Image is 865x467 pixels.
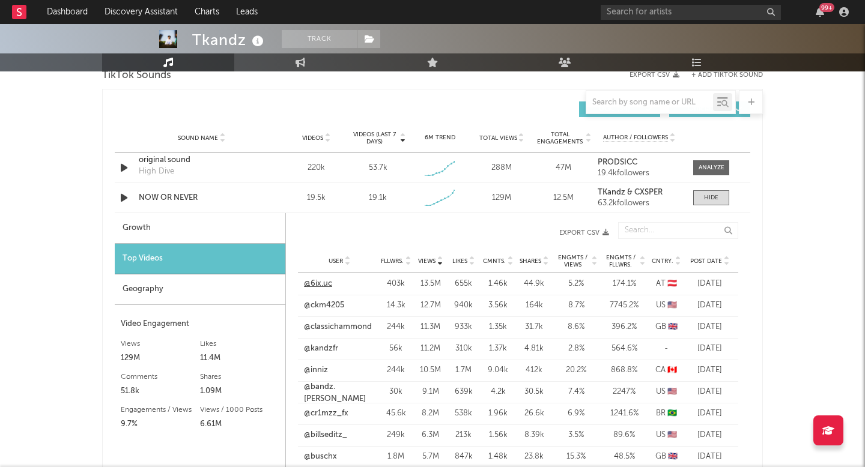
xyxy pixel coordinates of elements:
span: Cntry. [652,258,673,265]
div: 213k [450,429,477,441]
div: 1.7M [450,364,477,376]
span: Likes [452,258,467,265]
a: NOW OR NEVER [139,192,264,204]
div: Comments [121,370,200,384]
span: 🇨🇦 [667,366,677,374]
div: 1.46k [483,278,513,290]
div: 244k [381,321,411,333]
span: User [329,258,343,265]
a: TKandz & CXSPER [598,188,681,197]
div: 5.2 % [555,278,597,290]
div: [DATE] [687,364,732,376]
a: @billseditz_ [304,429,347,441]
span: Shares [520,258,541,265]
span: 🇬🇧 [668,453,678,460]
span: Total Views [479,134,517,142]
div: Geography [115,274,285,305]
div: Top Videos [115,244,285,274]
div: 4.81k [519,343,549,355]
a: @ckm4205 [304,300,344,312]
strong: PRODSICC [598,158,637,166]
button: + Add TikTok Sound [679,72,763,79]
a: @classichammond [304,321,372,333]
div: Views [121,337,200,351]
span: Total Engagements [536,131,584,145]
div: 847k [450,451,477,463]
div: [DATE] [687,451,732,463]
div: 1.37k [483,343,513,355]
div: 1.48k [483,451,513,463]
div: 19.1k [369,192,387,204]
span: 🇧🇷 [667,409,677,417]
a: @inniz [304,364,328,376]
div: Video Engagement [121,317,279,331]
div: 6.3M [417,429,444,441]
div: 8.7 % [555,300,597,312]
div: 288M [474,162,530,174]
div: 10.5M [417,364,444,376]
div: 655k [450,278,477,290]
div: 11.3M [417,321,444,333]
div: 8.6 % [555,321,597,333]
div: 564.6 % [603,343,645,355]
div: 868.8 % [603,364,645,376]
div: 19.5k [288,192,344,204]
div: 403k [381,278,411,290]
div: Growth [115,213,285,244]
span: Post Date [690,258,722,265]
div: 23.8k [519,451,549,463]
div: [DATE] [687,386,732,398]
button: Export CSV [630,71,679,79]
span: 🇺🇸 [667,431,677,439]
div: 1.09M [200,384,279,399]
div: 174.1 % [603,278,645,290]
div: 7745.2 % [603,300,645,312]
div: 51.8k [121,384,200,399]
div: GB [651,451,681,463]
strong: TKandz & CXSPER [598,188,663,196]
a: @cr1mzz_fx [304,408,348,420]
div: CA [651,364,681,376]
div: Shares [200,370,279,384]
div: 56k [381,343,411,355]
div: Likes [200,337,279,351]
div: 1.8M [381,451,411,463]
div: 6.9 % [555,408,597,420]
div: 310k [450,343,477,355]
div: 164k [519,300,549,312]
div: 1.35k [483,321,513,333]
div: [DATE] [687,300,732,312]
a: @bandz.[PERSON_NAME] [304,381,375,405]
input: Search by song name or URL [586,98,713,107]
div: 44.9k [519,278,549,290]
div: 412k [519,364,549,376]
div: 538k [450,408,477,420]
div: [DATE] [687,321,732,333]
div: 933k [450,321,477,333]
div: 19.4k followers [598,169,681,178]
div: 47M [536,162,592,174]
div: 26.6k [519,408,549,420]
div: 129M [474,192,530,204]
button: Track [282,30,357,48]
button: 99+ [816,7,824,17]
div: [DATE] [687,408,732,420]
div: 9.04k [483,364,513,376]
div: 9.1M [417,386,444,398]
div: 129M [121,351,200,366]
div: 12.5M [536,192,592,204]
div: 48.5 % [603,451,645,463]
div: 3.56k [483,300,513,312]
div: 30.5k [519,386,549,398]
span: TikTok Sounds [102,68,171,83]
div: 31.7k [519,321,549,333]
div: 12.7M [417,300,444,312]
div: [DATE] [687,429,732,441]
div: 15.3 % [555,451,597,463]
button: Export CSV [310,229,609,237]
div: Tkandz [192,30,267,50]
input: Search... [618,222,738,239]
a: PRODSICC [598,158,681,167]
div: 4.2k [483,386,513,398]
div: US [651,429,681,441]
